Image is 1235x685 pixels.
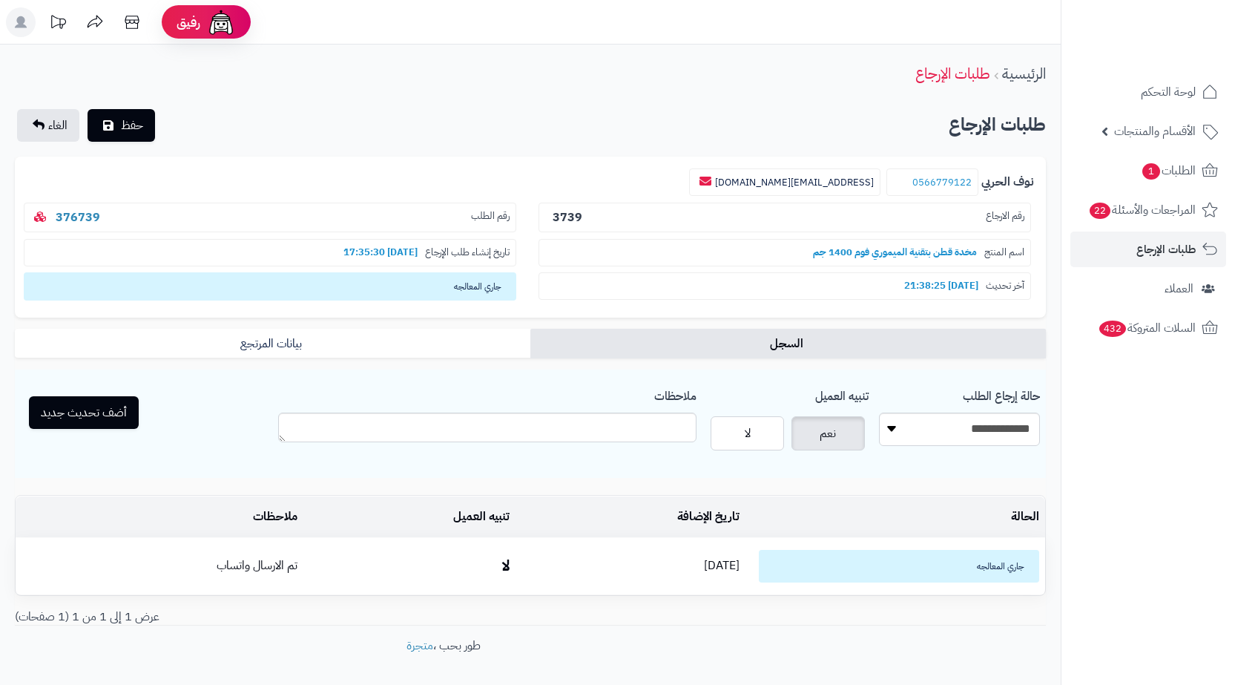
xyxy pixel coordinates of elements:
a: متجرة [406,637,433,655]
b: 3739 [553,209,582,226]
span: السلات المتروكة [1098,318,1196,338]
a: 0566779122 [912,175,972,189]
a: الغاء [17,109,79,142]
span: حفظ [121,117,143,134]
button: أضف تحديث جديد [29,396,139,429]
td: تاريخ الإضافة [516,496,746,537]
a: الرئيسية [1002,62,1046,85]
span: جاري المعالجه [759,550,1039,583]
a: تحديثات المنصة [39,7,76,41]
td: تنبيه العميل [303,496,516,537]
td: [DATE] [516,538,746,594]
span: 432 [1099,321,1126,337]
b: لا [502,554,510,577]
a: طلبات الإرجاع [1070,232,1226,267]
span: اسم المنتج [984,246,1024,260]
td: الحالة [745,496,1045,537]
a: الطلبات1 [1070,153,1226,189]
a: لوحة التحكم [1070,74,1226,110]
b: نوف الحربي [981,174,1034,191]
b: [DATE] 21:38:25 [897,278,986,292]
span: 22 [1090,203,1110,219]
a: طلبات الإرجاع [915,62,990,85]
a: 376739 [56,209,100,226]
span: العملاء [1165,278,1193,299]
a: السلات المتروكة432 [1070,310,1226,346]
label: تنبيه العميل [815,381,869,405]
td: تم الارسال واتساب [16,538,303,594]
span: طلبات الإرجاع [1136,239,1196,260]
span: رقم الطلب [471,209,510,226]
button: حفظ [88,109,155,142]
a: بيانات المرتجع [15,329,530,358]
td: ملاحظات [16,496,303,537]
span: لوحة التحكم [1141,82,1196,102]
span: رفيق [177,13,200,31]
span: جاري المعالجه [24,272,516,301]
a: السجل [530,329,1046,358]
label: ملاحظات [654,381,696,405]
a: [EMAIL_ADDRESS][DOMAIN_NAME] [715,175,874,189]
label: حالة إرجاع الطلب [963,381,1040,405]
h2: طلبات الإرجاع [949,110,1046,140]
span: المراجعات والأسئلة [1088,200,1196,220]
span: تاريخ إنشاء طلب الإرجاع [425,246,510,260]
span: الغاء [48,117,67,134]
div: عرض 1 إلى 1 من 1 (1 صفحات) [4,609,530,626]
span: آخر تحديث [986,279,1024,293]
b: [DATE] 17:35:30 [336,245,425,259]
span: نعم [820,425,836,442]
span: لا [745,425,751,442]
a: العملاء [1070,271,1226,307]
span: الأقسام والمنتجات [1114,121,1196,142]
img: ai-face.png [206,7,236,37]
span: 1 [1142,163,1160,180]
b: مخدة قطن بتقنية الميموري فوم 1400 جم [806,245,984,259]
span: رقم الارجاع [986,209,1024,226]
span: الطلبات [1141,160,1196,181]
a: المراجعات والأسئلة22 [1070,192,1226,228]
